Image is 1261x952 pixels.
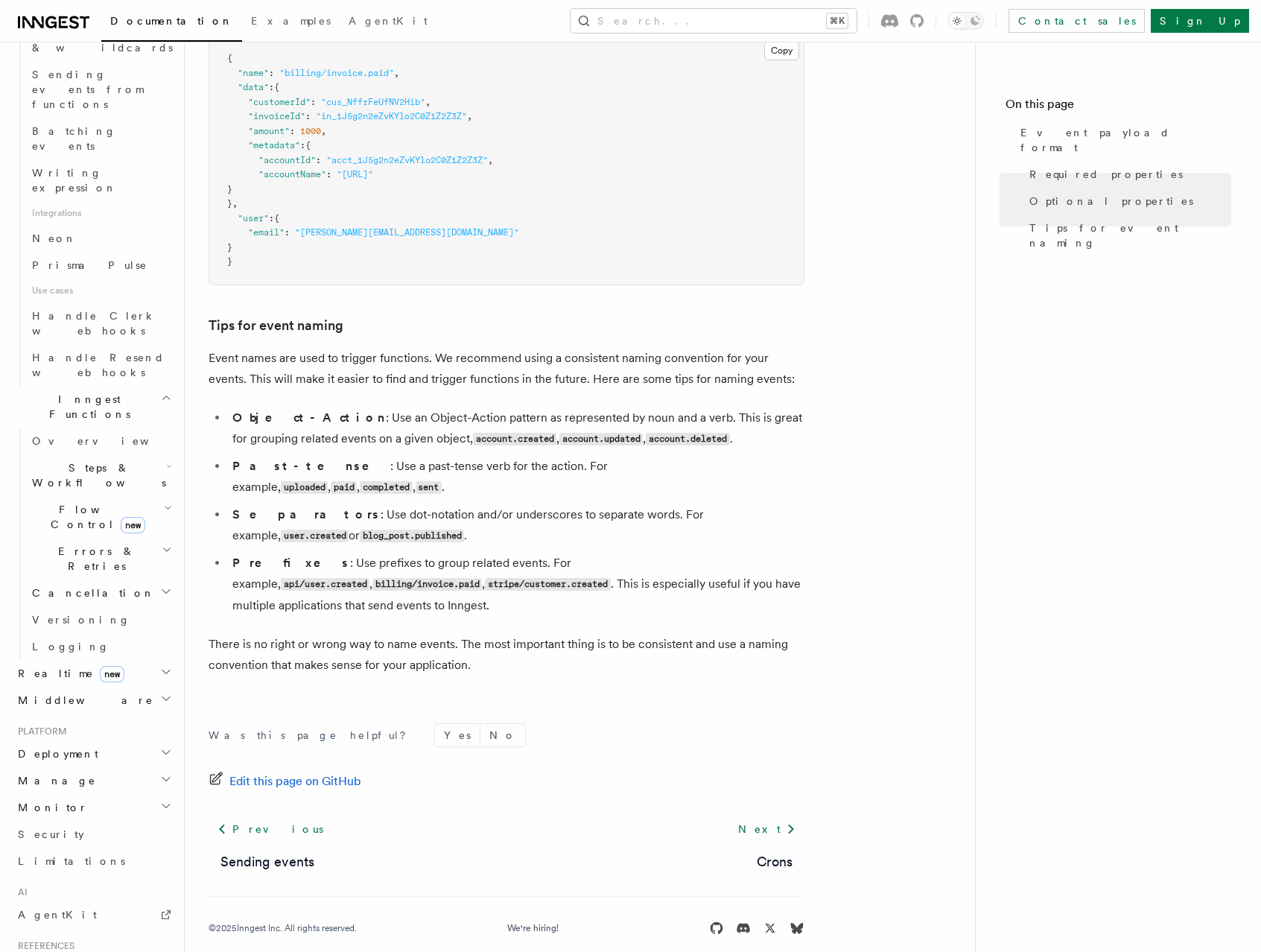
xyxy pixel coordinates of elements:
[258,155,316,165] span: "accountId"
[238,82,269,92] span: "data"
[227,198,232,209] span: }
[1151,9,1249,33] a: Sign Up
[26,279,175,302] span: Use cases
[1029,220,1231,250] span: Tips for event naming
[559,433,643,445] code: account.updated
[26,428,175,454] a: Overview
[485,578,610,591] code: stripe/customer.created
[281,578,369,591] code: api/user.created
[227,53,232,63] span: {
[232,507,381,521] strong: Separators
[281,481,328,494] code: uploaded
[1029,194,1193,209] span: Optional properties
[340,4,436,40] a: AgentKit
[12,940,74,952] span: References
[274,213,279,223] span: {
[26,61,175,118] a: Sending events from functions
[295,227,519,238] span: "[PERSON_NAME][EMAIL_ADDRESS][DOMAIN_NAME]"
[394,68,399,78] span: ,
[279,68,394,78] span: "billing/invoice.paid"
[227,256,232,267] span: }
[209,922,357,934] div: © 2025 Inngest Inc. All rights reserved.
[269,82,274,92] span: :
[12,746,98,761] span: Deployment
[12,693,153,708] span: Middleware
[26,460,166,490] span: Steps & Workflows
[258,169,326,180] span: "accountName"
[248,111,305,121] span: "invoiceId"
[228,553,804,616] li: : Use prefixes to group related events. For example, , , . This is especially useful if you have ...
[232,459,390,473] strong: Past-tense
[32,435,185,447] span: Overview
[326,169,331,180] span: :
[220,851,314,872] a: Sending events
[12,392,161,422] span: Inngest Functions
[285,227,290,238] span: :
[321,97,425,107] span: "cus_NffrFeUfNV2Hib"
[18,828,84,840] span: Security
[300,126,321,136] span: 1000
[32,167,117,194] span: Writing expression
[232,198,238,209] span: ,
[1009,9,1145,33] a: Contact sales
[12,767,175,794] button: Manage
[305,111,311,121] span: :
[473,433,556,445] code: account.created
[26,302,175,344] a: Handle Clerk webhooks
[209,771,361,792] a: Edit this page on GitHub
[228,504,804,547] li: : Use dot-notation and/or underscores to separate words. For example, or .
[18,855,125,867] span: Limitations
[32,259,147,271] span: Prisma Pulse
[32,614,130,626] span: Versioning
[227,242,232,253] span: }
[507,922,559,934] a: We're hiring!
[300,140,305,150] span: :
[290,126,295,136] span: :
[349,15,428,27] span: AgentKit
[1029,167,1183,182] span: Required properties
[242,4,340,40] a: Examples
[269,213,274,223] span: :
[425,97,431,107] span: ,
[316,155,321,165] span: :
[12,773,96,788] span: Manage
[1023,215,1231,256] a: Tips for event naming
[12,800,88,815] span: Monitor
[372,578,482,591] code: billing/invoice.paid
[248,140,300,150] span: "metadata"
[274,82,279,92] span: {
[269,68,274,78] span: :
[32,641,109,653] span: Logging
[238,68,269,78] span: "name"
[12,901,175,928] a: AgentKit
[232,410,386,425] strong: Object-Action
[360,530,464,542] code: blog_post.published
[646,433,729,445] code: account.deleted
[305,140,311,150] span: {
[12,886,28,898] span: AI
[26,454,175,496] button: Steps & Workflows
[12,821,175,848] a: Security
[248,227,285,238] span: "email"
[26,586,155,600] span: Cancellation
[1006,95,1231,119] h4: On this page
[26,201,175,225] span: Integrations
[209,315,343,336] a: Tips for event naming
[12,687,175,714] button: Middleware
[26,496,175,538] button: Flow Controlnew
[488,155,493,165] span: ,
[12,386,175,428] button: Inngest Functions
[227,184,232,194] span: }
[326,155,488,165] span: "acct_1J5g2n2eZvKYlo2C0Z1Z2Z3Z"
[26,538,175,580] button: Errors & Retries
[32,125,116,152] span: Batching events
[26,502,164,532] span: Flow Control
[360,481,412,494] code: completed
[251,15,331,27] span: Examples
[110,15,233,27] span: Documentation
[26,225,175,252] a: Neon
[316,111,467,121] span: "in_1J5g2n2eZvKYlo2C0Z1Z2Z3Z"
[281,530,349,542] code: user.created
[948,12,984,30] button: Toggle dark mode
[26,580,175,606] button: Cancellation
